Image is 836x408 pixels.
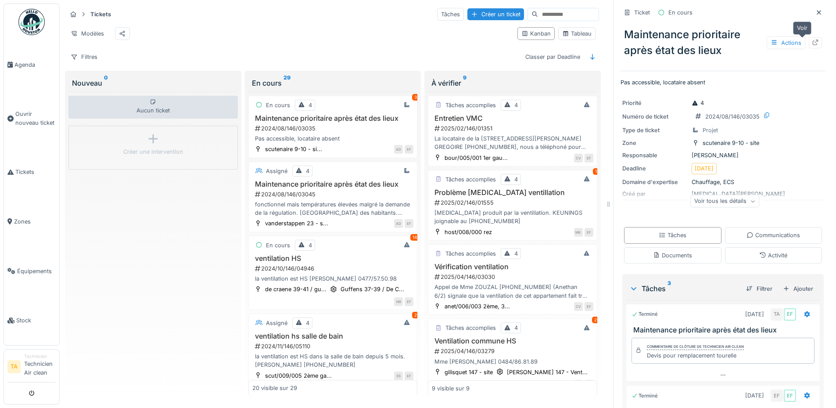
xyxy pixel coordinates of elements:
div: En cours [266,241,290,249]
div: Deadline [622,164,688,173]
div: 9 visible sur 9 [432,384,470,392]
div: Tâches accomplies [445,175,496,184]
div: Activité [759,251,787,260]
div: Voir [793,22,811,34]
div: Tableau [562,29,592,38]
div: 2 [412,312,419,318]
div: Domaine d'expertise [622,178,688,186]
div: Créer un ticket [467,8,524,20]
div: [DATE] [745,310,764,318]
div: Tâches accomplies [445,324,496,332]
div: Classer par Deadline [521,51,584,63]
div: Aucun ticket [68,96,238,119]
div: 4 [306,167,309,175]
div: 20 visible sur 29 [252,384,297,392]
div: SS [394,372,403,380]
span: Tickets [15,168,56,176]
a: Agenda [4,40,59,90]
div: CV [574,154,583,162]
div: scut/009/005 2ème ga... [265,372,332,380]
div: la ventilation est HS [PERSON_NAME] 0477/57.50.98 [252,274,414,283]
div: Nouveau [72,78,234,88]
div: Terminé [631,311,658,318]
div: CV [574,302,583,311]
div: scutenaire 9-10 - si... [265,145,322,153]
div: Technicien [24,353,56,360]
h3: ventilation HS [252,254,414,263]
div: Actions [767,36,805,49]
div: 4 [514,249,518,258]
div: EF [405,219,413,228]
div: EF [405,297,413,306]
div: Filtres [67,51,101,63]
div: AD [394,219,403,228]
div: Responsable [622,151,688,159]
div: 14 [410,234,419,241]
a: TA TechnicienTechnicien Air clean [7,353,56,383]
div: Devis pour remplacement tourelle [647,351,744,360]
div: Modèles [67,27,108,40]
div: En cours [266,101,290,109]
div: Guffens 37-39 / De C... [341,285,404,293]
strong: Tickets [87,10,115,18]
span: Équipements [17,267,56,275]
div: vanderstappen 23 - s... [265,219,328,227]
h3: Maintenance prioritaire après état des lieux [252,114,414,123]
div: En cours [252,78,414,88]
div: 1 [593,168,599,175]
div: La locataire de la [STREET_ADDRESS][PERSON_NAME] GREGOIRE [PHONE_NUMBER], nous a téléphoné pour s... [432,134,593,151]
span: Zones [14,217,56,226]
div: EF [784,390,796,402]
div: EF [405,145,413,154]
h3: Vérification ventilation [432,263,593,271]
div: Tâches [629,283,739,294]
div: 2025/02/146/01351 [434,124,593,133]
h3: Maintenance prioritaire après état des lieux [252,180,414,188]
div: Tâches [659,231,686,239]
div: 4 [514,324,518,332]
div: EF [585,302,593,311]
div: 4 [309,241,312,249]
div: EF [771,390,783,402]
div: Maintenance prioritaire après état des lieux [621,23,825,62]
span: Stock [16,316,56,325]
div: Chauffage, ECS [622,178,824,186]
div: EF [585,228,593,237]
a: Zones [4,197,59,246]
div: EF [585,154,593,162]
div: Kanban [521,29,551,38]
sup: 9 [463,78,466,88]
div: la ventilation est HS dans la salle de bain depuis 5 mois. [PERSON_NAME] [PHONE_NUMBER] [252,352,414,369]
div: 2025/04/146/03279 [434,347,593,355]
div: À vérifier [431,78,594,88]
div: Assigné [266,167,287,175]
div: [DATE] [695,164,714,173]
span: Ouvrir nouveau ticket [15,110,56,126]
div: 4 [514,101,518,109]
div: Tâches accomplies [445,101,496,109]
div: EF [405,372,413,380]
div: MK [574,228,583,237]
div: 2024/08/146/03035 [254,124,414,133]
div: 2024/10/146/04946 [254,264,414,273]
a: Ouvrir nouveau ticket [4,90,59,148]
h3: ventilation hs salle de bain [252,332,414,340]
div: Type de ticket [622,126,688,134]
div: 2 [592,317,599,323]
div: Terminé [631,392,658,400]
div: Commentaire de clôture de Technicien Air clean [647,344,744,350]
div: Appel de Mme ZOUZAL [PHONE_NUMBER] (Anethan 6/2) signale que la ventilation de cet appartement fa... [432,283,593,300]
div: Ticket [634,8,650,17]
li: Technicien Air clean [24,353,56,380]
div: Numéro de ticket [622,112,688,121]
div: [MEDICAL_DATA] produit par la ventillation. KEUNINGS joignable au [PHONE_NUMBER] [432,209,593,225]
div: Voir tous les détails [690,195,759,208]
div: host/008/000 rez [445,228,492,236]
div: NR [394,297,403,306]
div: Projet [703,126,718,134]
div: En cours [668,8,692,17]
a: Tickets [4,148,59,197]
sup: 0 [104,78,108,88]
div: [PERSON_NAME] 147 - Vent... [507,368,588,376]
div: Créer une intervention [123,148,183,156]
